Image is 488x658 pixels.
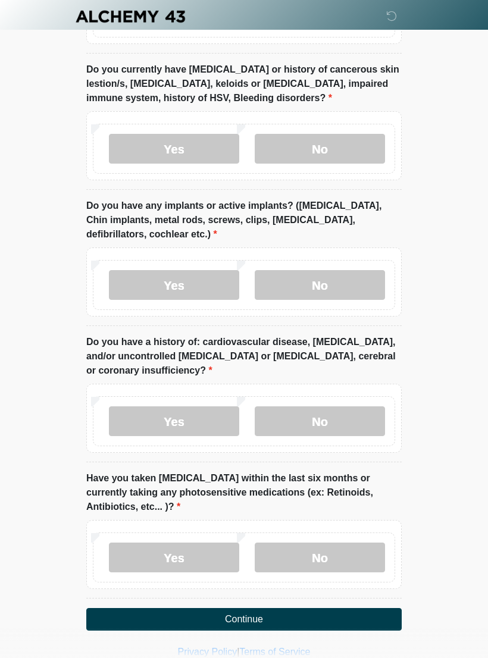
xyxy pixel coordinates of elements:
[109,270,239,300] label: Yes
[109,543,239,572] label: Yes
[237,647,239,657] a: |
[255,134,385,164] label: No
[255,406,385,436] label: No
[86,199,402,242] label: Do you have any implants or active implants? ([MEDICAL_DATA], Chin implants, metal rods, screws, ...
[86,335,402,378] label: Do you have a history of: cardiovascular disease, [MEDICAL_DATA], and/or uncontrolled [MEDICAL_DA...
[86,608,402,631] button: Continue
[255,543,385,572] label: No
[255,270,385,300] label: No
[86,471,402,514] label: Have you taken [MEDICAL_DATA] within the last six months or currently taking any photosensitive m...
[86,62,402,105] label: Do you currently have [MEDICAL_DATA] or history of cancerous skin lestion/s, [MEDICAL_DATA], kelo...
[74,9,186,24] img: Alchemy 43 Logo
[178,647,237,657] a: Privacy Policy
[109,406,239,436] label: Yes
[109,134,239,164] label: Yes
[239,647,310,657] a: Terms of Service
